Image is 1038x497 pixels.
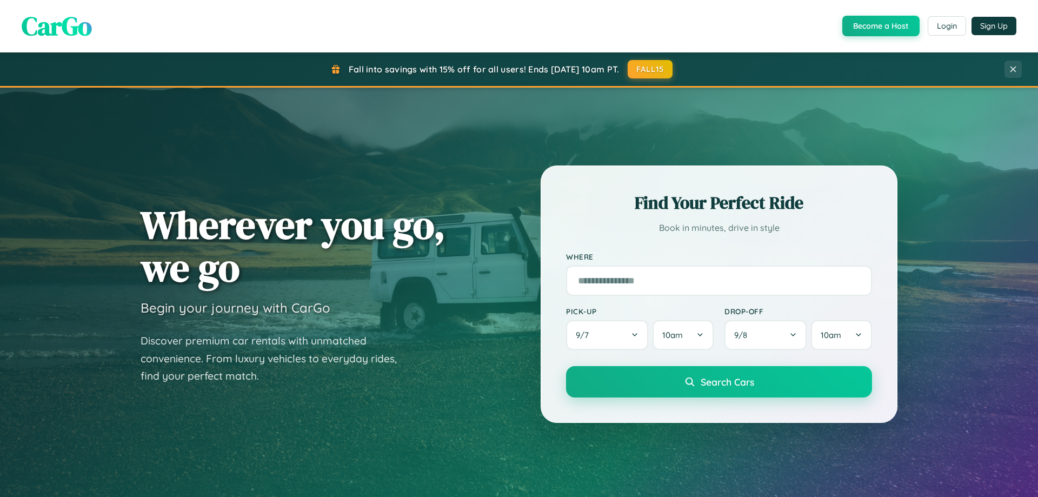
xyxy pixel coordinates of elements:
[566,252,872,261] label: Where
[724,307,872,316] label: Drop-off
[141,332,411,385] p: Discover premium car rentals with unmatched convenience. From luxury vehicles to everyday rides, ...
[141,300,330,316] h3: Begin your journey with CarGo
[141,203,445,289] h1: Wherever you go, we go
[662,330,683,340] span: 10am
[724,320,807,350] button: 9/8
[566,366,872,397] button: Search Cars
[22,8,92,44] span: CarGo
[821,330,841,340] span: 10am
[566,307,714,316] label: Pick-up
[628,60,673,78] button: FALL15
[811,320,872,350] button: 10am
[972,17,1016,35] button: Sign Up
[576,330,594,340] span: 9 / 7
[842,16,920,36] button: Become a Host
[349,64,620,75] span: Fall into savings with 15% off for all users! Ends [DATE] 10am PT.
[566,220,872,236] p: Book in minutes, drive in style
[734,330,753,340] span: 9 / 8
[928,16,966,36] button: Login
[566,191,872,215] h2: Find Your Perfect Ride
[653,320,714,350] button: 10am
[701,376,754,388] span: Search Cars
[566,320,648,350] button: 9/7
